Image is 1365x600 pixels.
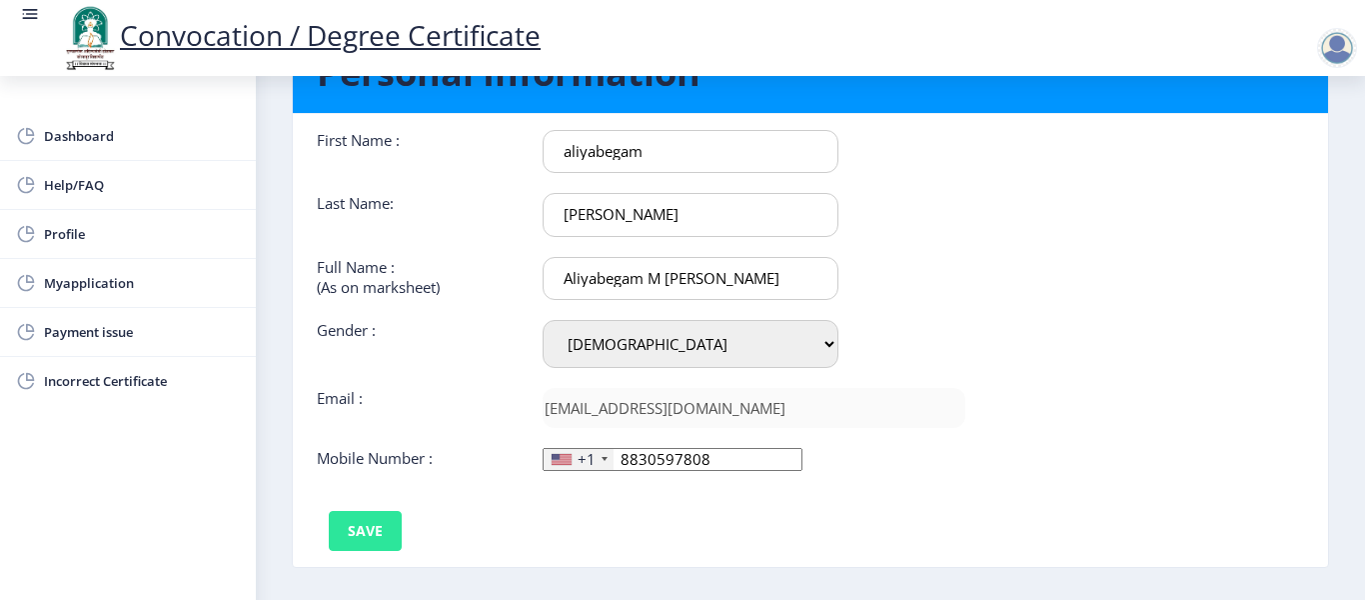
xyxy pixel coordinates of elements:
span: Incorrect Certificate [44,369,240,393]
span: Payment issue [44,320,240,344]
div: Full Name : (As on marksheet) [302,257,528,300]
div: Gender : [302,320,528,368]
div: +1 [578,449,596,469]
div: Email : [302,388,528,428]
a: Convocation / Degree Certificate [60,16,541,54]
span: Dashboard [44,124,240,148]
div: Mobile Number : [302,448,528,471]
span: Myapplication [44,271,240,295]
div: First Name : [302,130,528,173]
span: Help/FAQ [44,173,240,197]
button: Save [329,511,402,551]
div: Last Name: [302,193,528,236]
div: United States: +1 [544,449,614,470]
input: Mobile No [543,448,802,471]
img: logo [60,4,120,72]
span: Profile [44,222,240,246]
